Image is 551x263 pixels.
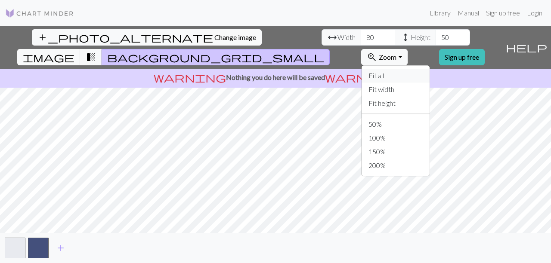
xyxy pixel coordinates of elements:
span: add_photo_alternate [37,31,213,43]
button: Zoom [361,49,407,65]
a: Library [426,4,454,21]
a: Sign up free [483,4,523,21]
span: Height [411,32,430,43]
button: Help [502,26,551,69]
span: arrow_range [327,31,337,43]
a: Login [523,4,546,21]
button: Change image [32,29,262,46]
span: warning [154,71,226,83]
span: height [400,31,411,43]
span: add [56,242,66,254]
button: Fit width [362,83,430,96]
span: Width [337,32,356,43]
button: 50% [362,117,430,131]
span: background_grid_small [107,51,324,63]
span: help [506,41,547,53]
span: image [23,51,74,63]
span: Change image [214,33,256,41]
button: 100% [362,131,430,145]
a: Sign up free [439,49,485,65]
span: transition_fade [86,51,96,63]
a: Manual [454,4,483,21]
button: 200% [362,159,430,172]
button: 150% [362,145,430,159]
img: Logo [5,8,74,18]
span: warning [325,71,397,83]
button: Fit all [362,69,430,83]
p: Nothing you do here will be saved [3,72,548,83]
button: Fit height [362,96,430,110]
span: Zoom [379,53,396,61]
span: zoom_in [367,51,377,63]
button: Add color [50,240,71,256]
